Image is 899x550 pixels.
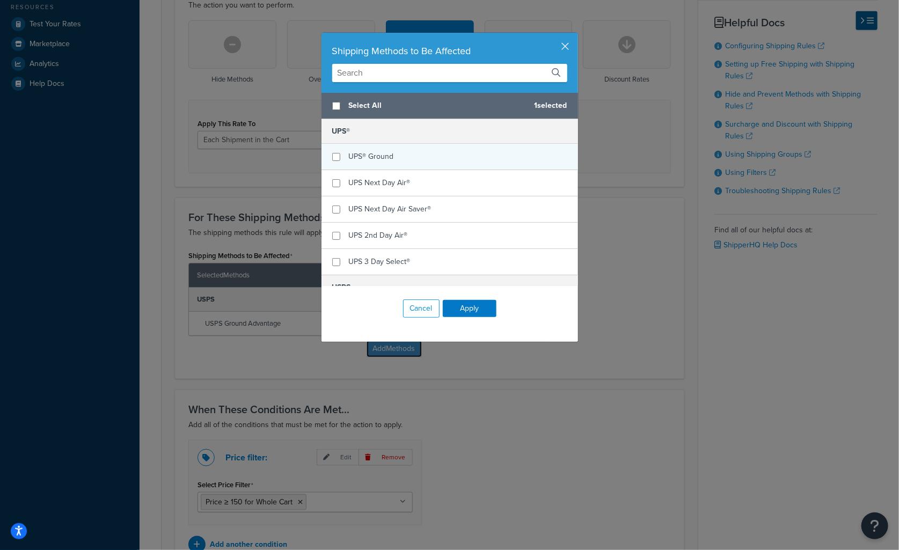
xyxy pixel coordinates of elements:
div: 1 selected [321,93,578,119]
span: UPS 2nd Day Air® [349,230,408,241]
h5: UPS® [321,119,578,144]
span: UPS Next Day Air Saver® [349,203,432,215]
h5: USPS [321,275,578,300]
button: Apply [443,300,496,317]
input: Search [332,64,567,82]
span: Select All [349,98,526,113]
span: UPS Next Day Air® [349,177,411,188]
span: UPS 3 Day Select® [349,256,411,267]
div: Shipping Methods to Be Affected [332,43,567,58]
button: Cancel [403,299,440,318]
span: UPS® Ground [349,151,394,162]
